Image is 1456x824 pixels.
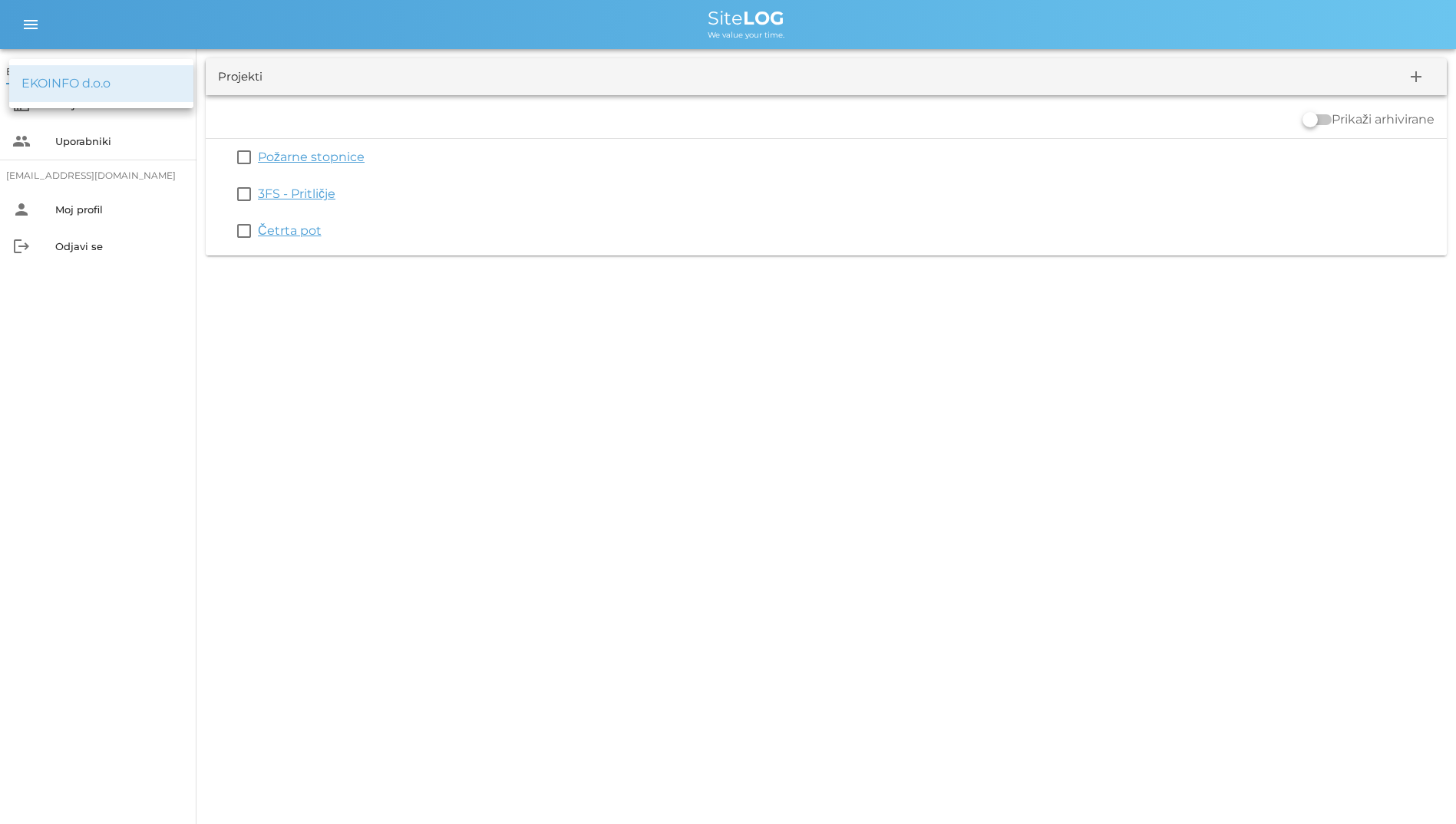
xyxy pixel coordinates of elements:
div: Uporabniki [55,135,184,147]
button: check_box_outline_blank [235,222,253,240]
a: Četrta pot [258,223,322,238]
div: Pripomoček za klepet [1379,750,1456,824]
i: people [12,132,31,150]
i: person [12,200,31,219]
i: menu [21,15,40,34]
iframe: Chat Widget [1379,750,1456,824]
span: Site [708,7,784,29]
div: Odjavi se [55,240,184,252]
div: EKOINFO d.o.o [21,76,181,91]
i: logout [12,237,31,255]
div: EKOINFO d.o.o [6,59,190,84]
a: Požarne stopnice [258,150,365,164]
b: LOG [743,7,784,29]
div: EKOINFO d.o.o [6,64,80,78]
button: check_box_outline_blank [235,148,253,166]
button: check_box_outline_blank [235,185,253,203]
label: Prikaži arhivirane [1332,112,1435,127]
span: We value your time. [708,30,784,40]
div: Moj profil [55,203,184,216]
a: 3FS - Pritličje [258,186,335,201]
i: add [1407,68,1425,86]
div: Projekti [218,68,262,86]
